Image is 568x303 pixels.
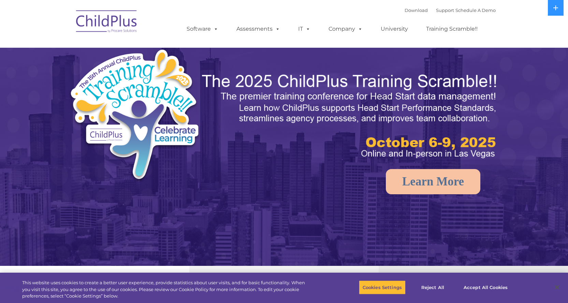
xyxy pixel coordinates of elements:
span: Last name [95,45,116,50]
a: IT [291,22,317,36]
a: Schedule A Demo [455,7,496,13]
button: Accept All Cookies [460,280,511,294]
a: Training Scramble!! [419,22,484,36]
div: This website uses cookies to create a better user experience, provide statistics about user visit... [22,279,312,300]
a: Learn More [386,169,480,194]
a: Assessments [230,22,287,36]
font: | [405,7,496,13]
span: Phone number [95,73,124,78]
a: Software [180,22,225,36]
a: Support [436,7,454,13]
button: Reject All [411,280,454,294]
img: ChildPlus by Procare Solutions [73,5,141,40]
button: Cookies Settings [359,280,406,294]
button: Close [550,280,565,295]
a: University [374,22,415,36]
a: Download [405,7,428,13]
a: Company [322,22,369,36]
